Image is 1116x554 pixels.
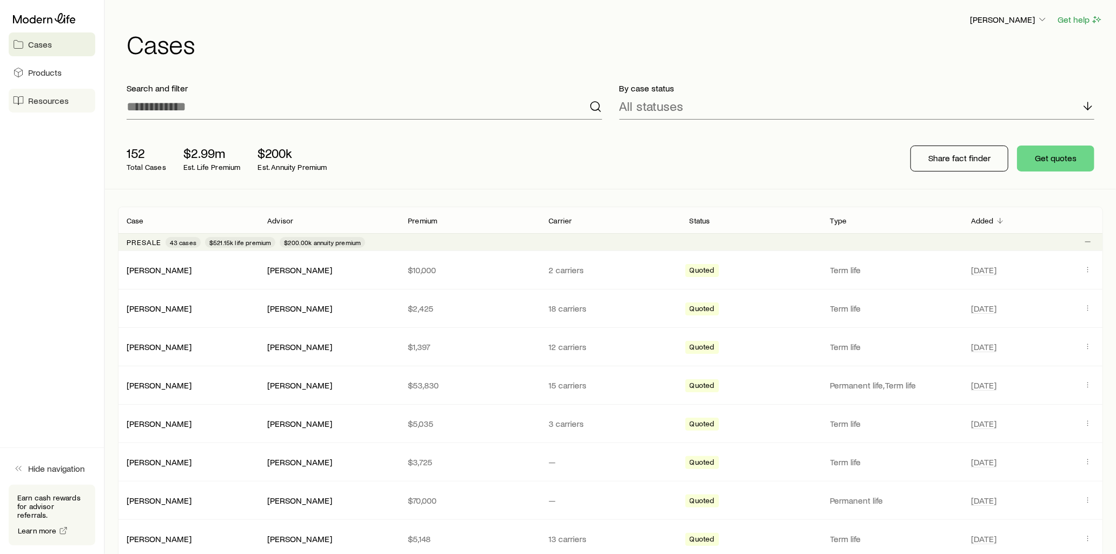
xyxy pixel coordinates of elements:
[127,303,191,314] div: [PERSON_NAME]
[549,457,672,467] p: —
[690,216,710,225] p: Status
[267,265,332,276] div: [PERSON_NAME]
[127,495,191,506] div: [PERSON_NAME]
[690,342,715,354] span: Quoted
[408,380,531,391] p: $53,830
[971,265,996,275] span: [DATE]
[971,216,994,225] p: Added
[127,265,191,275] a: [PERSON_NAME]
[549,216,572,225] p: Carrier
[830,380,954,391] p: Permanent life, Term life
[28,95,69,106] span: Resources
[690,266,715,277] span: Quoted
[408,341,531,352] p: $1,397
[408,418,531,429] p: $5,035
[9,32,95,56] a: Cases
[17,493,87,519] p: Earn cash rewards for advisor referrals.
[971,418,996,429] span: [DATE]
[408,303,531,314] p: $2,425
[690,458,715,469] span: Quoted
[549,341,672,352] p: 12 carriers
[408,457,531,467] p: $3,725
[258,146,327,161] p: $200k
[183,163,241,172] p: Est. Life Premium
[209,238,271,247] span: $521.15k life premium
[408,533,531,544] p: $5,148
[971,457,996,467] span: [DATE]
[9,61,95,84] a: Products
[127,163,166,172] p: Total Cases
[170,238,196,247] span: 43 cases
[830,457,954,467] p: Term life
[267,341,332,353] div: [PERSON_NAME]
[127,418,191,430] div: [PERSON_NAME]
[549,495,672,506] p: —
[127,31,1103,57] h1: Cases
[969,14,1048,27] button: [PERSON_NAME]
[127,216,144,225] p: Case
[267,533,332,545] div: [PERSON_NAME]
[619,83,1095,94] p: By case status
[690,381,715,392] span: Quoted
[971,495,996,506] span: [DATE]
[970,14,1048,25] p: [PERSON_NAME]
[830,303,954,314] p: Term life
[408,216,437,225] p: Premium
[127,380,191,390] a: [PERSON_NAME]
[690,496,715,507] span: Quoted
[284,238,361,247] span: $200.00k annuity premium
[830,216,847,225] p: Type
[127,495,191,505] a: [PERSON_NAME]
[127,418,191,428] a: [PERSON_NAME]
[690,304,715,315] span: Quoted
[549,533,672,544] p: 13 carriers
[690,535,715,546] span: Quoted
[127,303,191,313] a: [PERSON_NAME]
[258,163,327,172] p: Est. Annuity Premium
[1017,146,1094,172] button: Get quotes
[28,67,62,78] span: Products
[127,533,191,545] div: [PERSON_NAME]
[928,153,990,163] p: Share fact finder
[267,457,332,468] div: [PERSON_NAME]
[830,341,954,352] p: Term life
[549,380,672,391] p: 15 carriers
[830,265,954,275] p: Term life
[408,495,531,506] p: $70,000
[549,303,672,314] p: 18 carriers
[127,380,191,391] div: [PERSON_NAME]
[690,419,715,431] span: Quoted
[28,39,52,50] span: Cases
[127,238,161,247] p: Presale
[9,457,95,480] button: Hide navigation
[267,380,332,391] div: [PERSON_NAME]
[830,533,954,544] p: Term life
[9,485,95,545] div: Earn cash rewards for advisor referrals.Learn more
[127,341,191,352] a: [PERSON_NAME]
[971,303,996,314] span: [DATE]
[9,89,95,113] a: Resources
[267,216,293,225] p: Advisor
[619,98,684,114] p: All statuses
[971,341,996,352] span: [DATE]
[267,495,332,506] div: [PERSON_NAME]
[408,265,531,275] p: $10,000
[127,146,166,161] p: 152
[267,418,332,430] div: [PERSON_NAME]
[971,380,996,391] span: [DATE]
[549,418,672,429] p: 3 carriers
[267,303,332,314] div: [PERSON_NAME]
[1057,14,1103,26] button: Get help
[830,418,954,429] p: Term life
[549,265,672,275] p: 2 carriers
[183,146,241,161] p: $2.99m
[127,457,191,468] div: [PERSON_NAME]
[127,341,191,353] div: [PERSON_NAME]
[971,533,996,544] span: [DATE]
[127,457,191,467] a: [PERSON_NAME]
[127,83,602,94] p: Search and filter
[28,463,85,474] span: Hide navigation
[910,146,1008,172] button: Share fact finder
[830,495,954,506] p: Permanent life
[127,265,191,276] div: [PERSON_NAME]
